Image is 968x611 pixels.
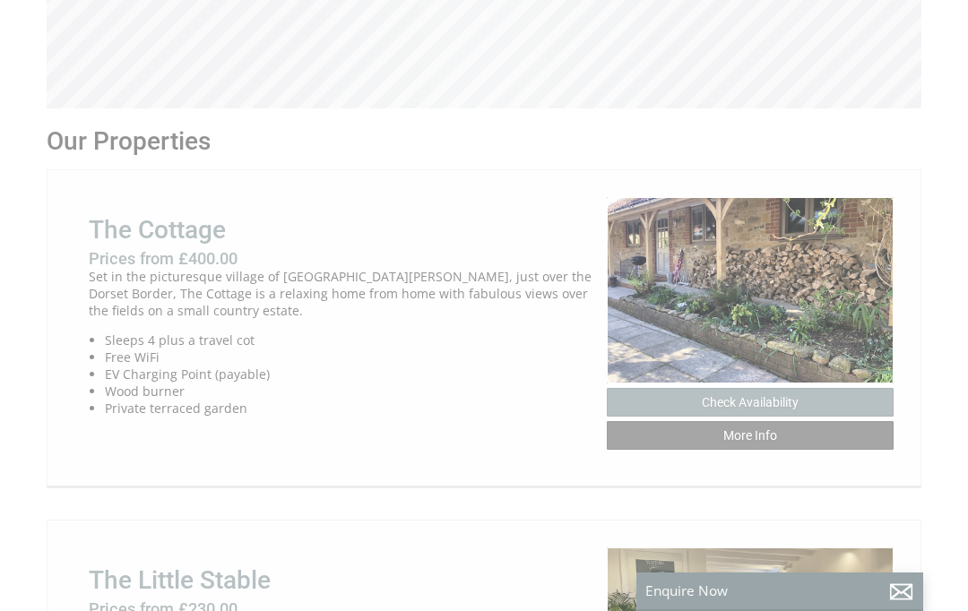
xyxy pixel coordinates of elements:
[105,383,592,400] li: Wood burner
[105,349,592,366] li: Free WiFi
[89,249,592,268] h3: Prices from £400.00
[607,421,894,450] a: More Info
[89,565,271,595] a: The Little Stable
[47,126,615,156] h1: Our Properties
[89,268,592,319] p: Set in the picturesque village of [GEOGRAPHIC_DATA][PERSON_NAME], just over the Dorset Border, Th...
[607,197,894,383] img: A0B79478-EF93-4B47-92EF-0A9C3C5DA1D5_1_201_a.original.jpeg
[89,215,226,245] a: The Cottage
[645,581,914,600] p: Enquire Now
[105,366,592,383] li: EV Charging Point (payable)
[607,388,894,417] a: Check Availability
[105,331,592,349] li: Sleeps 4 plus a travel cot
[105,400,592,417] li: Private terraced garden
